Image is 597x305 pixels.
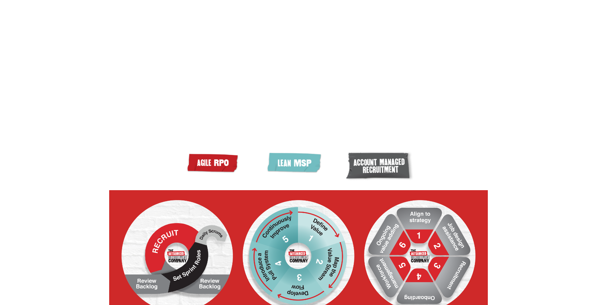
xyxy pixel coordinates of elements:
[186,152,242,174] img: Agile RPO
[265,152,325,175] img: lean MSP
[345,150,415,183] img: Account managed recruitment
